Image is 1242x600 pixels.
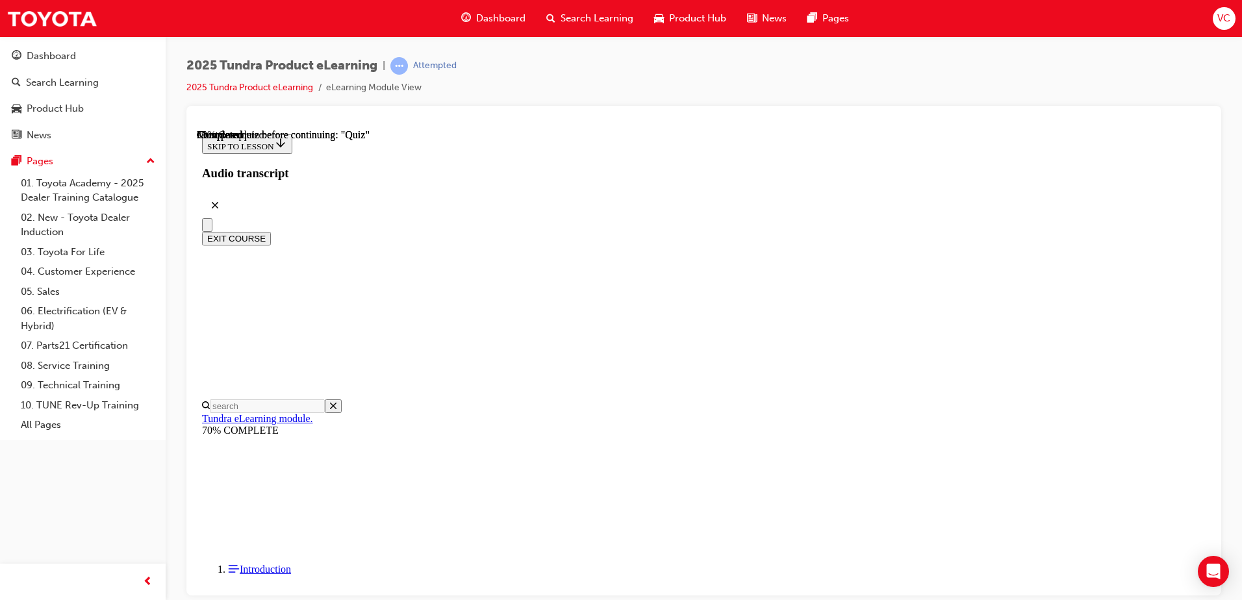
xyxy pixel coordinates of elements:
div: Dashboard [27,49,76,64]
button: Close search menu [128,270,145,284]
a: 01. Toyota Academy - 2025 Dealer Training Catalogue [16,173,160,208]
a: Product Hub [5,97,160,121]
span: | [383,58,385,73]
a: 09. Technical Training [16,375,160,395]
span: search-icon [546,10,555,27]
a: 06. Electrification (EV & Hybrid) [16,301,160,336]
a: All Pages [16,415,160,435]
span: pages-icon [12,156,21,168]
span: VC [1217,11,1230,26]
button: Close navigation menu [5,89,16,103]
a: news-iconNews [737,5,797,32]
div: Open Intercom Messenger [1198,556,1229,587]
a: Dashboard [5,44,160,68]
span: news-icon [747,10,757,27]
h3: Audio transcript [5,37,1009,51]
span: news-icon [12,130,21,142]
span: pages-icon [807,10,817,27]
input: Search [13,270,128,284]
span: car-icon [12,103,21,115]
div: Attempted [413,60,457,72]
a: 04. Customer Experience [16,262,160,282]
img: Trak [6,4,97,33]
button: VC [1213,7,1236,30]
a: pages-iconPages [797,5,859,32]
span: News [762,11,787,26]
span: learningRecordVerb_ATTEMPT-icon [390,57,408,75]
a: 07. Parts21 Certification [16,336,160,356]
a: 08. Service Training [16,356,160,376]
a: 2025 Tundra Product eLearning [186,82,313,93]
span: Pages [822,11,849,26]
span: Search Learning [561,11,633,26]
a: car-iconProduct Hub [644,5,737,32]
span: car-icon [654,10,664,27]
div: 70% COMPLETE [5,295,1009,307]
a: 05. Sales [16,282,160,302]
button: DashboardSearch LearningProduct HubNews [5,42,160,149]
li: eLearning Module View [326,81,422,95]
button: Pages [5,149,160,173]
span: guage-icon [12,51,21,62]
a: Tundra eLearning module. [5,284,116,295]
div: Pages [27,154,53,169]
div: Search Learning [26,75,99,90]
button: Close audio transcript panel [5,63,31,89]
a: Search Learning [5,71,160,95]
span: prev-icon [143,574,153,590]
button: EXIT COURSE [5,103,74,116]
span: up-icon [146,153,155,170]
button: SKIP TO LESSON [5,5,95,25]
div: News [27,128,51,143]
a: guage-iconDashboard [451,5,536,32]
a: 10. TUNE Rev-Up Training [16,395,160,416]
a: News [5,123,160,147]
span: SKIP TO LESSON [10,12,90,22]
a: 03. Toyota For Life [16,242,160,262]
span: Dashboard [476,11,526,26]
a: search-iconSearch Learning [536,5,644,32]
span: Product Hub [669,11,726,26]
span: guage-icon [461,10,471,27]
div: Product Hub [27,101,84,116]
a: 02. New - Toyota Dealer Induction [16,208,160,242]
span: search-icon [12,77,21,89]
span: 2025 Tundra Product eLearning [186,58,377,73]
